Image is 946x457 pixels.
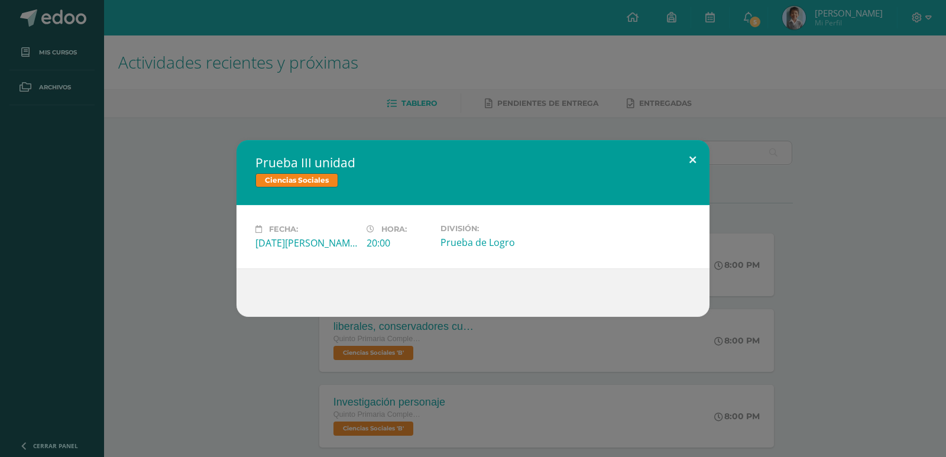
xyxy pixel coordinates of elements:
div: [DATE][PERSON_NAME] [255,236,357,249]
span: Ciencias Sociales [255,173,338,187]
label: División: [440,224,542,233]
span: Hora: [381,225,407,234]
span: Fecha: [269,225,298,234]
button: Close (Esc) [676,140,710,180]
div: 20:00 [367,236,431,249]
h2: Prueba III unidad [255,154,691,171]
div: Prueba de Logro [440,236,542,249]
